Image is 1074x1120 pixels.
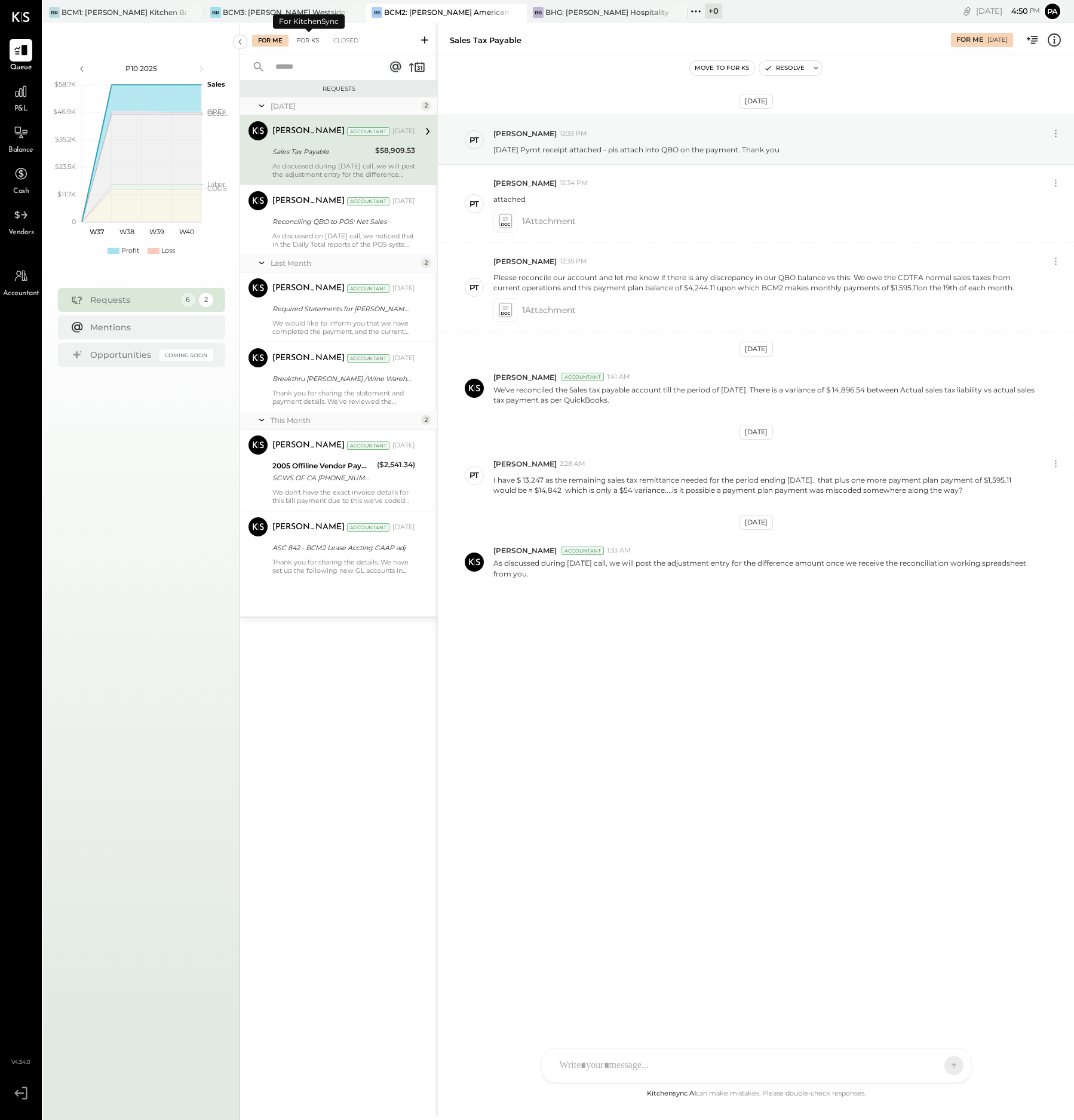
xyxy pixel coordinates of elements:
[956,35,983,45] div: For Me
[560,179,588,188] span: 12:34 PM
[13,186,29,197] span: Cash
[207,180,225,188] text: Labor
[55,162,76,171] text: $23.5K
[739,342,773,357] div: [DATE]
[273,14,345,29] div: For KitchenSync
[493,558,1036,578] p: As discussed during [DATE] call, we will post the adjustment entry for the difference amount once...
[10,63,32,73] span: Queue
[450,35,521,46] div: Sales Tax Payable
[493,372,557,382] span: [PERSON_NAME]
[272,146,372,158] div: Sales Tax Payable
[976,5,1040,17] div: [DATE]
[207,80,225,88] text: Sales
[272,389,415,406] div: Thank you for sharing the statement and payment details. We’ve reviewed the Vendor Portal and sta...
[421,101,431,111] div: 2
[493,272,1036,293] p: Please reconcile our account and let me know if there is any discrepancy in our QBO balance vs th...
[560,129,587,139] span: 12:33 PM
[272,195,345,207] div: [PERSON_NAME]
[384,7,509,17] div: BCM2: [PERSON_NAME] American Cooking
[327,35,364,47] div: Closed
[272,319,415,336] div: We would like to inform you that we have completed the payment, and the current balance for this ...
[14,104,28,115] span: P&L
[347,354,389,363] div: Accountant
[252,35,289,47] div: For Me
[207,184,227,192] text: COGS
[493,475,1036,495] p: I have $ 13,247 as the remaining sales tax remittance needed for the period ending [DATE]. that p...
[272,125,345,137] div: [PERSON_NAME]
[347,441,389,450] div: Accountant
[347,284,389,293] div: Accountant
[392,284,415,293] div: [DATE]
[392,197,415,206] div: [DATE]
[272,460,373,472] div: 2005 Offiline Vendor Payments
[392,441,415,450] div: [DATE]
[421,415,431,425] div: 2
[272,521,345,533] div: [PERSON_NAME]
[739,515,773,530] div: [DATE]
[347,197,389,205] div: Accountant
[181,293,195,307] div: 6
[90,321,207,333] div: Mentions
[1,265,41,299] a: Accountant
[90,294,175,306] div: Requests
[272,440,345,452] div: [PERSON_NAME]
[272,542,412,554] div: ASC 842 - BCM2 Lease Accting GAAP adj
[1,162,41,197] a: Cash
[272,472,373,484] div: SGWS OF CA [PHONE_NUMBER] FL305-625-4171
[207,108,226,116] text: OPEX
[159,349,213,361] div: Coming Soon
[246,85,431,93] div: Requests
[470,198,479,210] div: PT
[739,425,773,440] div: [DATE]
[161,246,175,256] div: Loss
[347,127,389,136] div: Accountant
[560,459,585,469] span: 2:28 AM
[272,232,415,248] div: As discussed on [DATE] call, we noticed that in the Daily Total reports of the POS system, the re...
[8,145,33,156] span: Balance
[961,5,973,17] div: copy link
[179,228,194,236] text: W40
[72,217,76,226] text: 0
[987,36,1008,44] div: [DATE]
[1,39,41,73] a: Queue
[493,385,1036,405] p: We've reconciled the Sales tax payable account till the period of [DATE]. There is a variance of ...
[223,7,348,17] div: BCM3: [PERSON_NAME] Westside Grill
[272,558,415,575] div: Thank you for sharing the details. We have set up the following new GL accounts in QuickBooks: Ad...
[54,80,76,88] text: $58.7K
[493,545,557,556] span: [PERSON_NAME]
[347,523,389,532] div: Accountant
[119,228,134,236] text: W38
[89,228,104,236] text: W37
[392,354,415,363] div: [DATE]
[545,7,670,17] div: BHG: [PERSON_NAME] Hospitality Group, LLC
[533,7,544,18] div: BB
[470,134,479,146] div: PT
[493,178,557,188] span: [PERSON_NAME]
[705,4,722,19] div: + 0
[522,209,576,233] span: 1 Attachment
[210,7,221,18] div: BR
[91,63,192,73] div: P10 2025
[272,216,412,228] div: Reconciling QBO to POS: Net Sales
[470,282,479,293] div: PT
[272,162,415,179] div: As discussed during [DATE] call, we will post the adjustment entry for the difference amount once...
[199,293,213,307] div: 2
[759,61,809,75] button: Resolve
[493,128,557,139] span: [PERSON_NAME]
[121,246,139,256] div: Profit
[561,373,604,381] div: Accountant
[55,135,76,143] text: $35.2K
[272,283,345,294] div: [PERSON_NAME]
[493,194,526,204] p: attached
[372,7,382,18] div: BS
[522,298,576,322] span: 1 Attachment
[8,228,34,238] span: Vendors
[49,7,60,18] div: BR
[392,127,415,136] div: [DATE]
[375,145,415,157] div: $58,909.53
[271,415,418,425] div: This Month
[271,258,418,268] div: Last Month
[272,373,412,385] div: Breakthru [PERSON_NAME] /Wine Warehouse - vendor statements
[149,228,164,236] text: W39
[470,470,479,481] div: PT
